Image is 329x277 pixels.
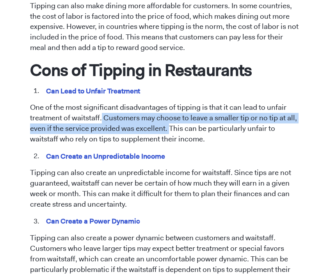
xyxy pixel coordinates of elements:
[30,168,299,210] p: Tipping can also create an unpredictable income for waitstaff. Since tips are not guaranteed, wai...
[30,102,299,145] p: One of the most significant disadvantages of tipping is that it can lead to unfair treatment of w...
[45,150,167,162] mark: Can Create an Unpredictable Income
[45,215,142,227] mark: Can Create a Power Dynamic
[30,60,299,80] h1: Cons of Tipping in Restaurants
[45,85,142,97] mark: Can Lead to Unfair Treatment
[30,1,299,54] p: Tipping can also make dining more affordable for customers. In some countries, the cost of labor ...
